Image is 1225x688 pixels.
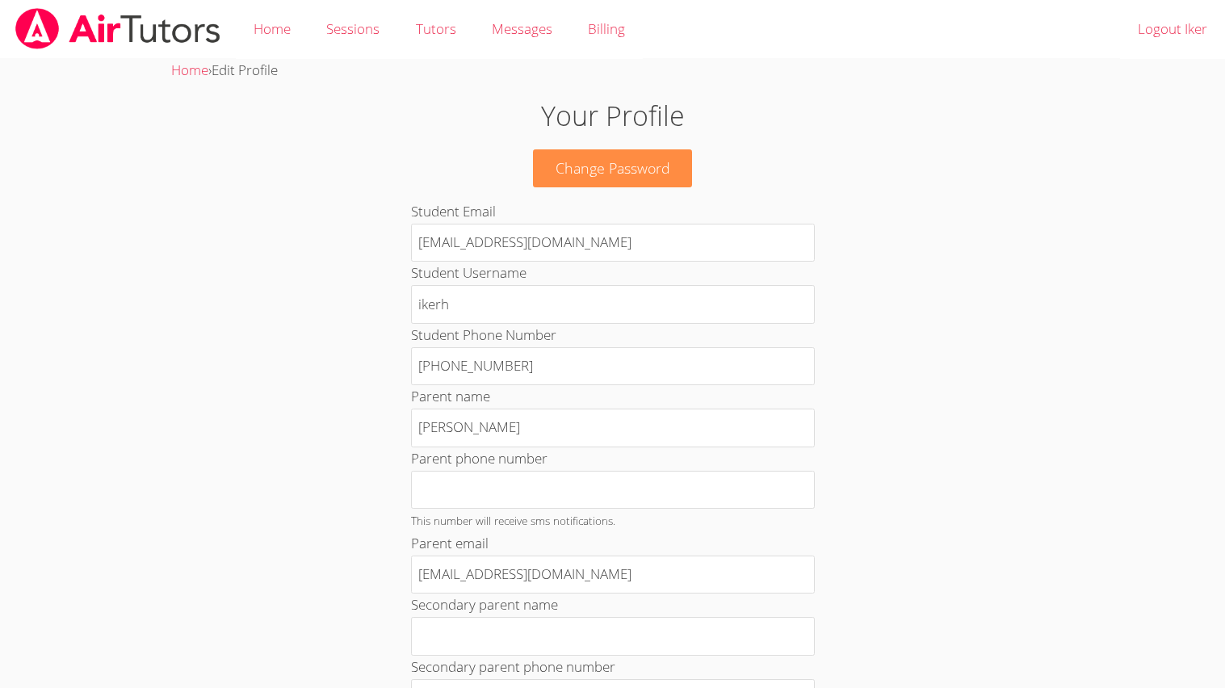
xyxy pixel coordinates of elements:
[411,202,496,220] label: Student Email
[411,657,615,676] label: Secondary parent phone number
[171,61,208,79] a: Home
[533,149,693,187] a: Change Password
[411,513,615,528] small: This number will receive sms notifications.
[171,59,1053,82] div: ›
[411,449,547,468] label: Parent phone number
[411,595,558,614] label: Secondary parent name
[411,387,490,405] label: Parent name
[282,95,943,136] h1: Your Profile
[411,325,556,344] label: Student Phone Number
[14,8,222,49] img: airtutors_banner-c4298cdbf04f3fff15de1276eac7730deb9818008684d7c2e4769d2f7ddbe033.png
[492,19,552,38] span: Messages
[212,61,278,79] span: Edit Profile
[411,263,526,282] label: Student Username
[411,534,489,552] label: Parent email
